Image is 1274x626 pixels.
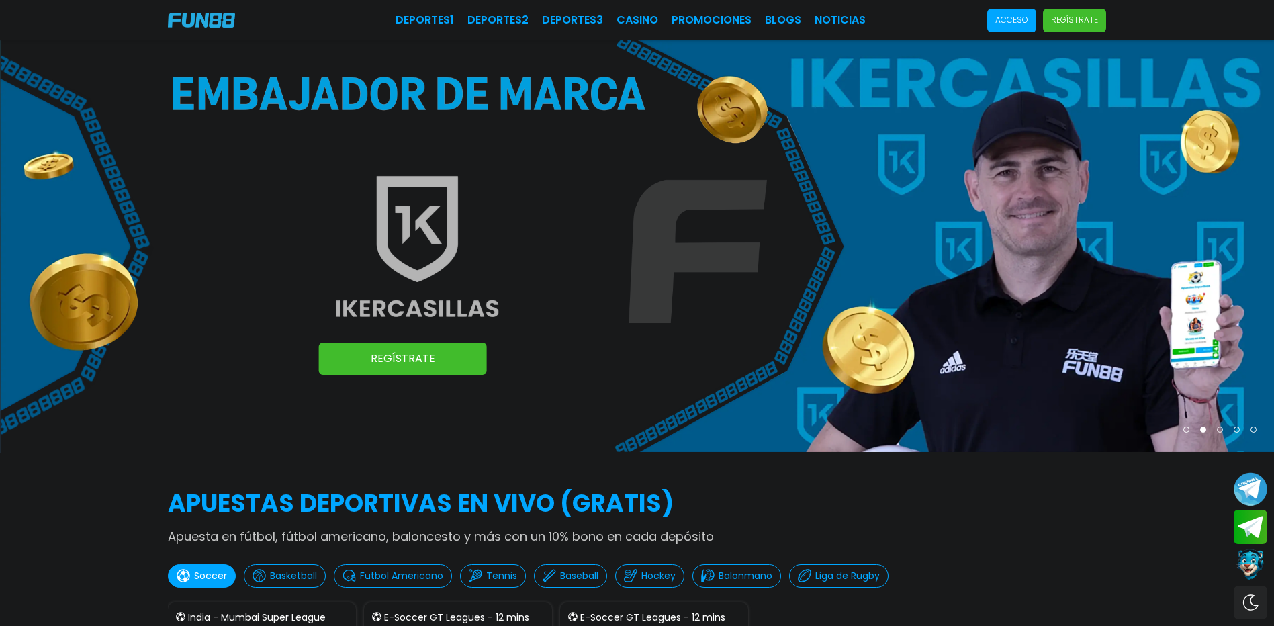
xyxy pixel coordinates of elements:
p: Hockey [641,569,676,583]
p: India - Mumbai Super League [188,611,326,625]
p: Apuesta en fútbol, fútbol americano, baloncesto y más con un 10% bono en cada depósito [168,527,1106,545]
div: Switch theme [1234,586,1267,619]
button: Contact customer service [1234,547,1267,582]
a: Promociones [672,12,752,28]
button: Join telegram [1234,510,1267,545]
a: BLOGS [765,12,801,28]
button: Balonmano [692,564,781,588]
img: Company Logo [168,13,235,28]
button: Basketball [244,564,326,588]
p: Regístrate [1051,14,1098,26]
p: E-Soccer GT Leagues - 12 mins [580,611,725,625]
a: Deportes2 [467,12,529,28]
a: Deportes1 [396,12,454,28]
p: Liga de Rugby [815,569,880,583]
p: Tennis [486,569,517,583]
a: Regístrate [319,343,487,375]
button: Futbol Americano [334,564,452,588]
button: Join telegram channel [1234,472,1267,506]
h2: APUESTAS DEPORTIVAS EN VIVO (gratis) [168,486,1106,522]
p: Futbol Americano [360,569,443,583]
p: Acceso [995,14,1028,26]
button: Hockey [615,564,684,588]
a: NOTICIAS [815,12,866,28]
a: CASINO [617,12,658,28]
p: Basketball [270,569,317,583]
p: Balonmano [719,569,772,583]
button: Soccer [168,564,236,588]
p: Soccer [194,569,227,583]
button: Tennis [460,564,526,588]
a: Deportes3 [542,12,603,28]
button: Liga de Rugby [789,564,889,588]
button: Baseball [534,564,607,588]
p: E-Soccer GT Leagues - 12 mins [384,611,529,625]
p: Baseball [560,569,598,583]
